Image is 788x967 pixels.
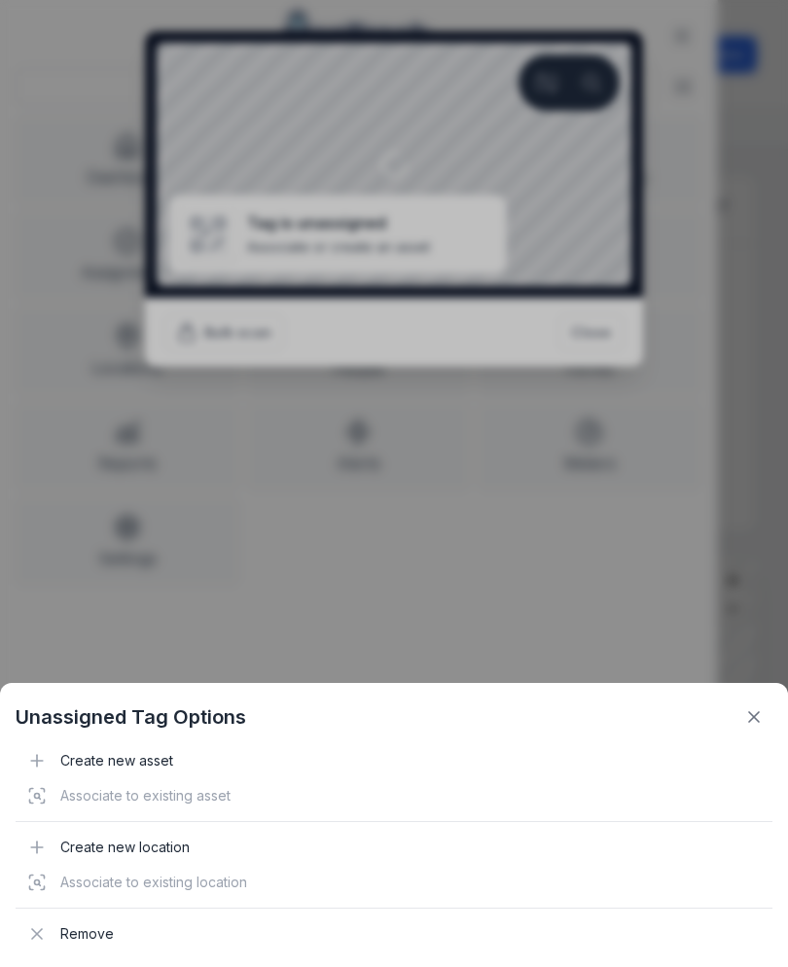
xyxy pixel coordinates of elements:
div: Associate to existing location [16,865,772,900]
div: Create new location [16,830,772,865]
div: Associate to existing asset [16,778,772,813]
div: Create new asset [16,743,772,778]
strong: Unassigned Tag Options [16,703,246,731]
div: Remove [16,916,772,951]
